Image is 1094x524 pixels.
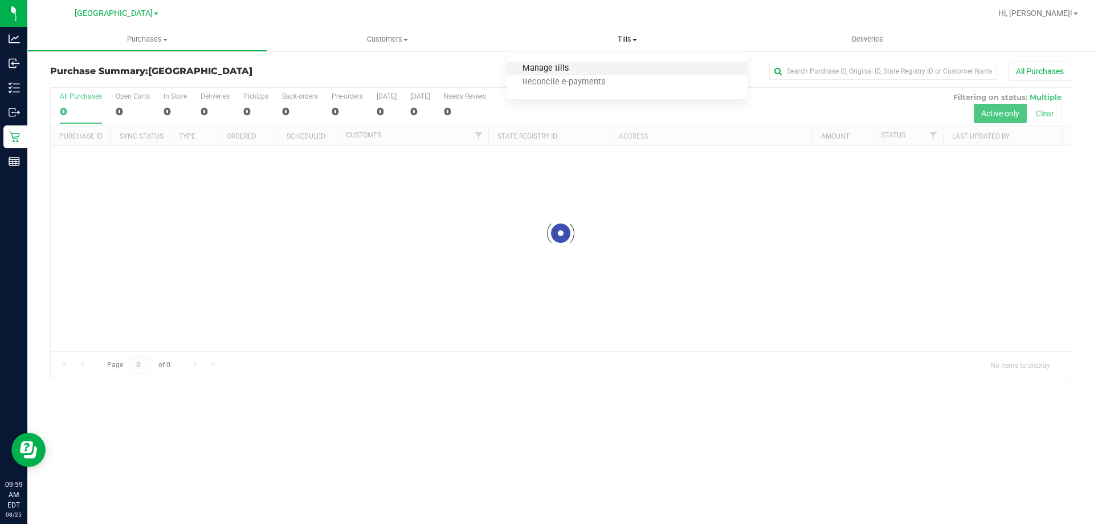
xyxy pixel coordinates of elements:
[507,64,584,74] span: Manage tills
[836,34,899,44] span: Deliveries
[11,433,46,467] iframe: Resource center
[9,82,20,94] inline-svg: Inventory
[9,156,20,167] inline-svg: Reports
[268,34,507,44] span: Customers
[27,27,267,51] a: Purchases
[5,480,22,510] p: 09:59 AM EDT
[75,9,153,18] span: [GEOGRAPHIC_DATA]
[9,131,20,143] inline-svg: Retail
[148,66,252,76] span: [GEOGRAPHIC_DATA]
[769,63,997,80] input: Search Purchase ID, Original ID, State Registry ID or Customer Name...
[5,510,22,519] p: 08/25
[748,27,987,51] a: Deliveries
[267,27,507,51] a: Customers
[507,78,621,87] span: Reconcile e-payments
[28,34,267,44] span: Purchases
[9,58,20,69] inline-svg: Inbound
[9,107,20,118] inline-svg: Outbound
[507,34,747,44] span: Tills
[507,27,747,51] a: Tills Manage tills Reconcile e-payments
[1009,62,1071,81] button: All Purchases
[998,9,1072,18] span: Hi, [PERSON_NAME]!
[9,33,20,44] inline-svg: Analytics
[50,66,390,76] h3: Purchase Summary:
